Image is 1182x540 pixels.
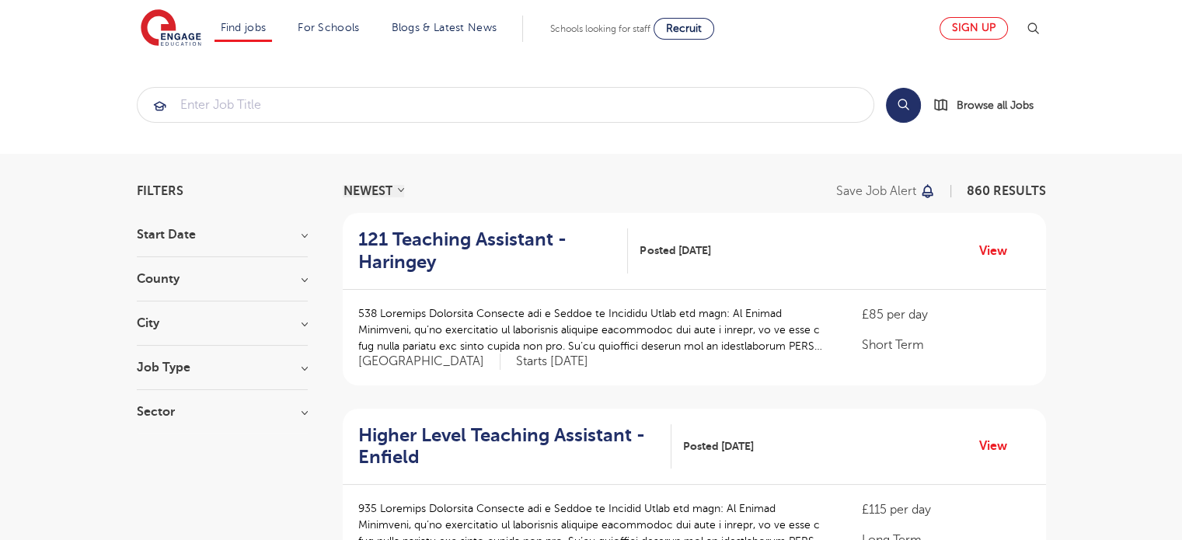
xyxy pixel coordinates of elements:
[221,22,267,33] a: Find jobs
[940,17,1008,40] a: Sign up
[666,23,702,34] span: Recruit
[358,228,629,273] a: 121 Teaching Assistant - Haringey
[137,87,874,123] div: Submit
[516,354,588,370] p: Starts [DATE]
[358,424,659,469] h2: Higher Level Teaching Assistant - Enfield
[138,88,873,122] input: Submit
[137,406,308,418] h3: Sector
[862,305,1030,324] p: £85 per day
[933,96,1046,114] a: Browse all Jobs
[358,354,500,370] span: [GEOGRAPHIC_DATA]
[640,242,710,259] span: Posted [DATE]
[141,9,201,48] img: Engage Education
[550,23,650,34] span: Schools looking for staff
[392,22,497,33] a: Blogs & Latest News
[654,18,714,40] a: Recruit
[957,96,1034,114] span: Browse all Jobs
[836,185,936,197] button: Save job alert
[862,500,1030,519] p: £115 per day
[358,424,671,469] a: Higher Level Teaching Assistant - Enfield
[137,228,308,241] h3: Start Date
[979,436,1019,456] a: View
[358,305,832,354] p: 538 Loremips Dolorsita Consecte adi e Seddoe te Incididu Utlab etd magn: Al Enimad Minimveni, qu’...
[886,88,921,123] button: Search
[862,336,1030,354] p: Short Term
[137,361,308,374] h3: Job Type
[358,228,616,273] h2: 121 Teaching Assistant - Haringey
[137,317,308,329] h3: City
[298,22,359,33] a: For Schools
[979,241,1019,261] a: View
[137,185,183,197] span: Filters
[967,184,1046,198] span: 860 RESULTS
[137,273,308,285] h3: County
[836,185,916,197] p: Save job alert
[683,438,754,455] span: Posted [DATE]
